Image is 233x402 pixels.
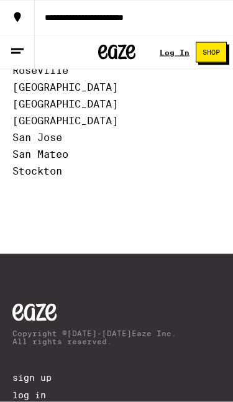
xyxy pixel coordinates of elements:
a: Log In [12,390,221,400]
a: Roseville [12,65,68,76]
a: San Mateo [12,148,68,160]
button: Shop [196,42,227,63]
a: [GEOGRAPHIC_DATA] [12,115,118,127]
a: Log In [160,48,190,57]
span: Shop [203,49,220,56]
a: San Jose [12,132,62,144]
p: Copyright © [DATE]-[DATE] Eaze Inc. All rights reserved. [12,329,176,345]
a: Stockton [12,165,62,177]
a: [GEOGRAPHIC_DATA] [12,81,118,93]
a: Shop [190,42,233,63]
a: Sign Up [12,373,221,383]
a: [GEOGRAPHIC_DATA] [12,98,118,110]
